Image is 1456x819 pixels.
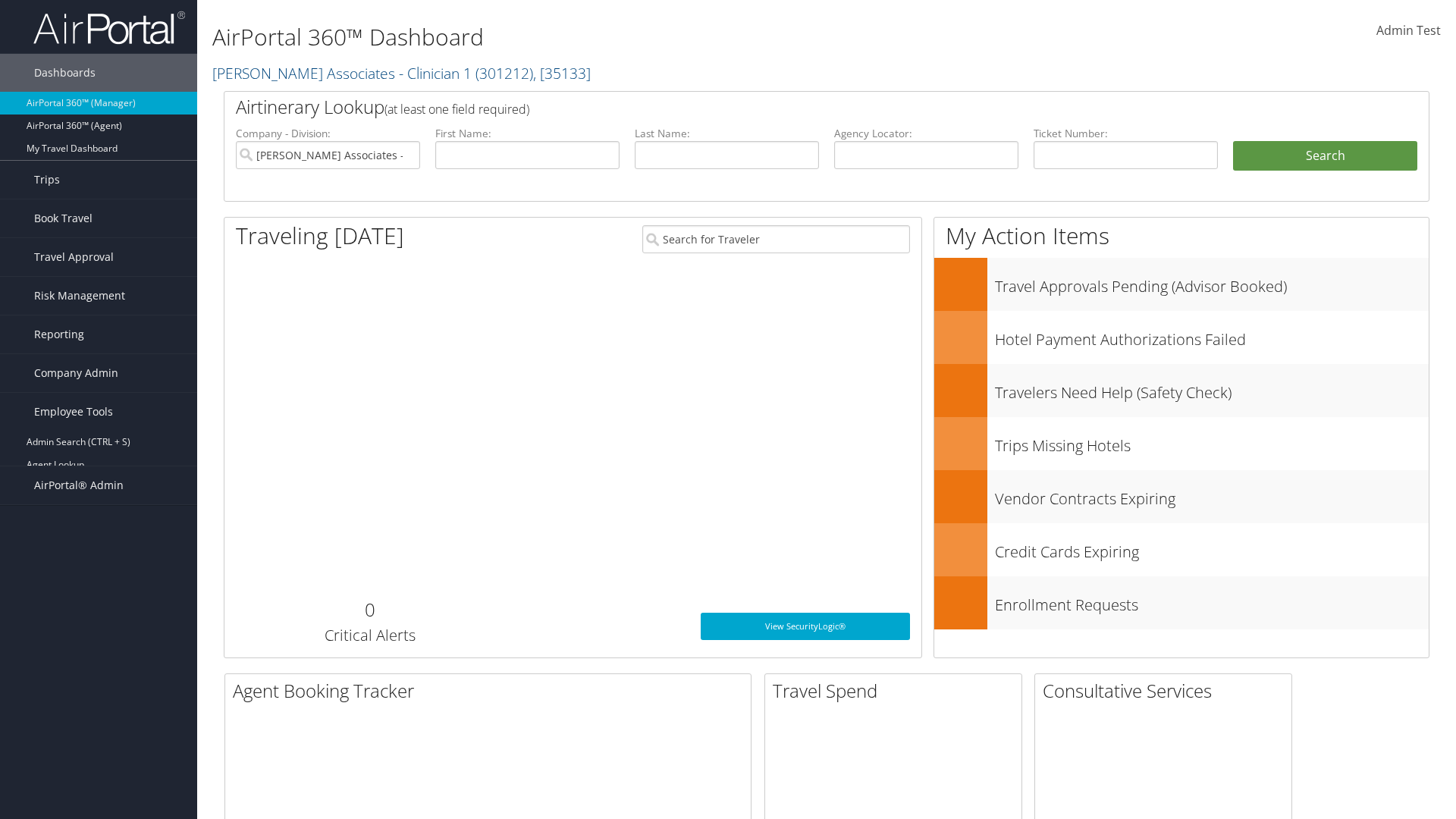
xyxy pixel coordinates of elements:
span: Risk Management [34,277,125,315]
label: First Name: [435,126,620,141]
h2: 0 [236,597,504,623]
span: Company Admin [34,354,118,392]
label: Ticket Number: [1034,126,1218,141]
a: Enrollment Requests [934,576,1429,629]
a: [PERSON_NAME] Associates - Clinician 1 [212,63,591,83]
h3: Travel Approvals Pending (Advisor Booked) [995,268,1429,297]
span: Employee Tools [34,393,113,431]
a: View SecurityLogic® [701,613,910,640]
label: Company - Division: [236,126,420,141]
h3: Enrollment Requests [995,587,1429,616]
span: Trips [34,161,60,199]
span: , [ 35133 ] [533,63,591,83]
label: Last Name: [635,126,819,141]
img: airportal-logo.png [33,10,185,45]
span: AirPortal® Admin [34,466,124,504]
h2: Airtinerary Lookup [236,94,1317,120]
span: Book Travel [34,199,93,237]
span: Reporting [34,315,84,353]
a: Vendor Contracts Expiring [934,470,1429,523]
span: Dashboards [34,54,96,92]
a: Hotel Payment Authorizations Failed [934,311,1429,364]
a: Credit Cards Expiring [934,523,1429,576]
h2: Travel Spend [773,678,1021,704]
h1: My Action Items [934,220,1429,252]
h1: AirPortal 360™ Dashboard [212,21,1031,53]
h3: Hotel Payment Authorizations Failed [995,322,1429,350]
h2: Agent Booking Tracker [233,678,751,704]
h3: Travelers Need Help (Safety Check) [995,375,1429,403]
label: Agency Locator: [834,126,1018,141]
h3: Critical Alerts [236,625,504,646]
button: Search [1233,141,1417,171]
a: Admin Test [1376,8,1441,55]
h3: Credit Cards Expiring [995,534,1429,563]
h1: Traveling [DATE] [236,220,404,252]
h3: Vendor Contracts Expiring [995,481,1429,510]
a: Trips Missing Hotels [934,417,1429,470]
span: (at least one field required) [384,101,529,118]
span: ( 301212 ) [475,63,533,83]
span: Travel Approval [34,238,114,276]
input: Search for Traveler [642,225,910,253]
a: Travelers Need Help (Safety Check) [934,364,1429,417]
a: Travel Approvals Pending (Advisor Booked) [934,258,1429,311]
h2: Consultative Services [1043,678,1291,704]
span: Admin Test [1376,22,1441,39]
h3: Trips Missing Hotels [995,428,1429,457]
